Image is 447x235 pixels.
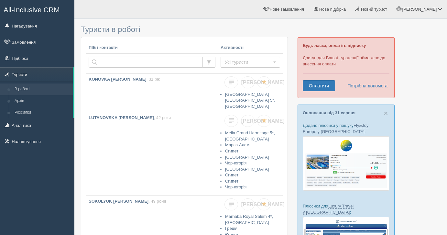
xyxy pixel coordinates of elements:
a: [PERSON_NAME] [241,115,255,127]
span: Нова підбірка [319,7,346,12]
a: [GEOGRAPHIC_DATA] [GEOGRAPHIC_DATA] 5*, [GEOGRAPHIC_DATA] [225,92,275,109]
a: [GEOGRAPHIC_DATA] [225,155,269,160]
a: LUTANOVSKA [PERSON_NAME], 42 роки [86,112,218,196]
a: Luxury Travel у [GEOGRAPHIC_DATA] [303,204,354,215]
input: Пошук за ПІБ, паспортом або контактами [89,57,203,68]
a: Оновлення від 31 серпня [303,110,355,115]
button: Усі туристи [221,57,280,68]
span: [PERSON_NAME] [241,80,285,85]
a: Melia Grand Hermitage 5*, [GEOGRAPHIC_DATA] [225,130,275,141]
b: Будь ласка, оплатіть підписку [303,43,366,48]
th: ПІБ і контакти [86,42,218,54]
a: Марса Алам [225,142,249,147]
p: Додано плюсики у пошуку : [303,122,389,135]
b: KONOVKA [PERSON_NAME] [89,77,147,82]
span: [PERSON_NAME] [241,202,285,207]
a: KONOVKA [PERSON_NAME], 31 рік [86,74,218,109]
div: Доступ для Вашої турагенції обмежено до внесення оплати [298,37,395,98]
img: fly-joy-de-proposal-crm-for-travel-agency.png [303,136,389,191]
span: Усі туристи [225,59,272,65]
span: Новий турист [361,7,387,12]
a: Єгипет [225,149,238,153]
span: [PERSON_NAME] [402,7,437,12]
a: Fly&Joy Europe у [GEOGRAPHIC_DATA] [303,123,368,134]
a: Єгипет [225,173,238,177]
span: , 31 рік [147,77,160,82]
a: [PERSON_NAME] [241,76,255,88]
a: Marhaba Royal Salem 4*, [GEOGRAPHIC_DATA] [225,214,273,225]
a: Розсилки [12,107,73,118]
button: Close [384,110,388,117]
th: Активності [218,42,283,54]
a: All-Inclusive CRM [0,0,74,18]
a: В роботі [12,84,73,95]
a: Чорногорія [225,161,246,165]
a: [PERSON_NAME] [241,198,255,210]
b: LUTANOVSKA [PERSON_NAME] [89,115,154,120]
a: [GEOGRAPHIC_DATA] [225,167,269,172]
a: Чорногорія [225,185,246,189]
a: Оплатити [303,80,335,91]
span: Нове замовлення [270,7,304,12]
b: SOKOLYUK [PERSON_NAME] [89,199,148,204]
span: Туристи в роботі [81,25,140,34]
span: All-Inclusive CRM [4,6,60,14]
a: Потрібна допомога [343,80,388,91]
a: Єгипет [225,179,238,184]
p: Плюсики для : [303,203,389,215]
span: , 49 років [148,199,166,204]
a: Архів [12,95,73,107]
span: × [384,109,388,117]
a: Греція [225,226,237,231]
span: [PERSON_NAME] [241,118,285,124]
span: , 42 роки [154,115,171,120]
